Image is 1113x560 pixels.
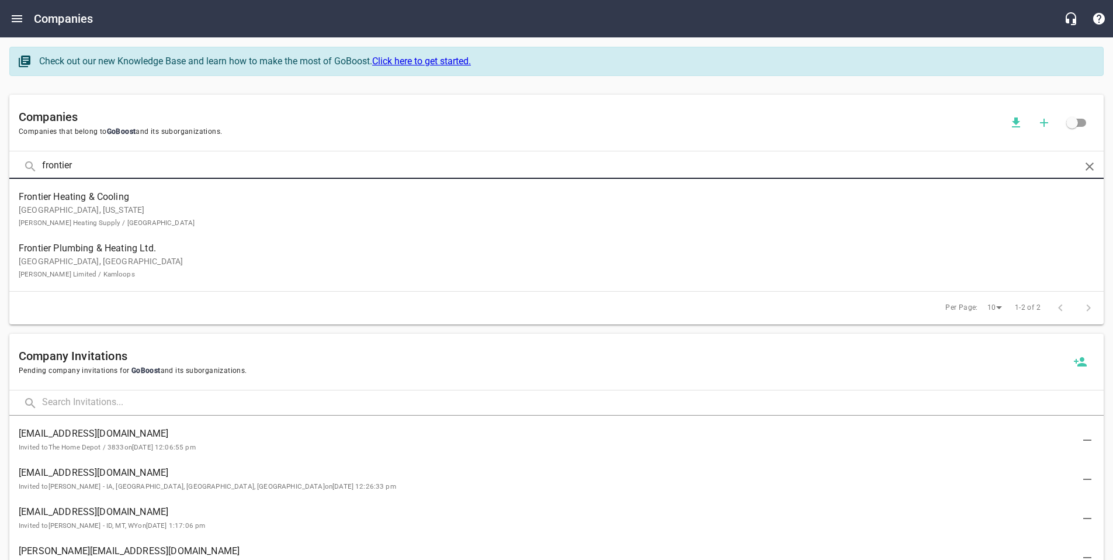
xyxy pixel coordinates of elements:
small: Invited to [PERSON_NAME] - IA, [GEOGRAPHIC_DATA], [GEOGRAPHIC_DATA], [GEOGRAPHIC_DATA] on [DATE] ... [19,482,396,490]
small: [PERSON_NAME] Limited / Kamloops [19,270,135,278]
input: Search Companies... [42,154,1071,179]
span: Pending company invitations for and its suborganizations. [19,365,1066,377]
button: Live Chat [1057,5,1085,33]
h6: Companies [19,108,1002,126]
small: [PERSON_NAME] Heating Supply / [GEOGRAPHIC_DATA] [19,219,195,227]
small: Invited to [PERSON_NAME] - ID, MT, WY on [DATE] 1:17:06 pm [19,521,205,530]
span: Frontier Plumbing & Heating Ltd. [19,241,1076,255]
span: Frontier Heating & Cooling [19,190,1076,204]
span: Per Page: [945,302,978,314]
input: Search Invitations... [42,390,1104,416]
span: GoBoost [107,127,136,136]
small: Invited to The Home Depot / 3833 on [DATE] 12:06:55 pm [19,443,196,451]
span: GoBoost [129,367,160,375]
button: Add a new company [1030,109,1058,137]
span: [EMAIL_ADDRESS][DOMAIN_NAME] [19,466,1076,480]
button: Delete Invitation [1073,465,1101,493]
a: Frontier Plumbing & Heating Ltd.[GEOGRAPHIC_DATA], [GEOGRAPHIC_DATA][PERSON_NAME] Limited / Kamloops [9,235,1104,286]
p: [GEOGRAPHIC_DATA], [GEOGRAPHIC_DATA] [19,255,1076,280]
a: Click here to get started. [372,56,471,67]
span: [PERSON_NAME][EMAIL_ADDRESS][DOMAIN_NAME] [19,544,1076,558]
span: [EMAIL_ADDRESS][DOMAIN_NAME] [19,505,1076,519]
a: Frontier Heating & Cooling[GEOGRAPHIC_DATA], [US_STATE][PERSON_NAME] Heating Supply / [GEOGRAPHIC... [9,184,1104,235]
button: Delete Invitation [1073,426,1101,454]
div: 10 [983,300,1006,316]
h6: Company Invitations [19,347,1066,365]
button: Download companies [1002,109,1030,137]
p: [GEOGRAPHIC_DATA], [US_STATE] [19,204,1076,229]
button: Delete Invitation [1073,504,1101,533]
div: Check out our new Knowledge Base and learn how to make the most of GoBoost. [39,54,1091,68]
button: Open drawer [3,5,31,33]
span: [EMAIL_ADDRESS][DOMAIN_NAME] [19,427,1076,441]
h6: Companies [34,9,93,28]
button: Invite a new company [1066,348,1094,376]
button: Support Portal [1085,5,1113,33]
span: 1-2 of 2 [1015,302,1041,314]
span: Click to view all companies [1058,109,1086,137]
span: Companies that belong to and its suborganizations. [19,126,1002,138]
